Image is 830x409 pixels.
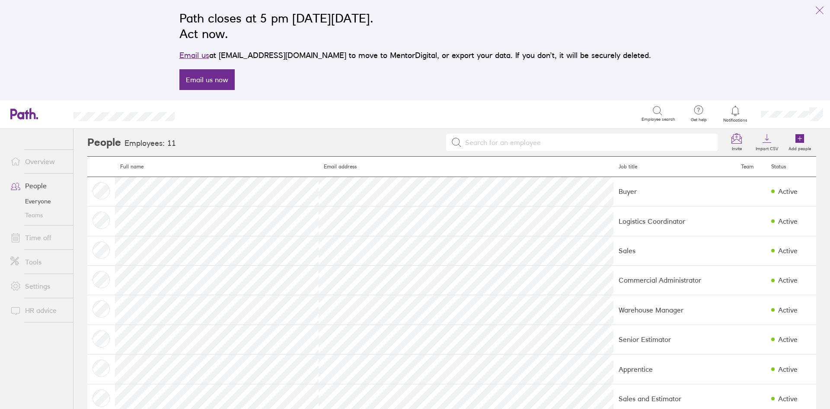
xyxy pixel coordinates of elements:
[115,157,319,177] th: Full name
[721,105,750,123] a: Notifications
[3,302,73,319] a: HR advice
[3,208,73,222] a: Teams
[778,306,798,314] div: Active
[613,206,736,236] td: Logistics Coordinator
[778,365,798,373] div: Active
[319,157,613,177] th: Email address
[198,109,220,117] div: Search
[750,144,783,151] label: Import CSV
[179,49,651,61] p: at [EMAIL_ADDRESS][DOMAIN_NAME] to move to MentorDigital, or export your data. If you don’t, it w...
[3,194,73,208] a: Everyone
[766,157,816,177] th: Status
[778,247,798,254] div: Active
[778,276,798,284] div: Active
[3,153,73,170] a: Overview
[179,10,651,42] h2: Path closes at 5 pm [DATE][DATE]. Act now.
[613,265,736,295] td: Commercial Administrator
[685,117,713,122] span: Get help
[778,187,798,195] div: Active
[3,277,73,295] a: Settings
[462,134,713,151] input: Search for an employee
[613,354,736,384] td: Apprentice
[736,157,766,177] th: Team
[778,395,798,403] div: Active
[723,129,750,156] a: Invite
[750,129,783,156] a: Import CSV
[613,295,736,325] td: Warehouse Manager
[778,335,798,343] div: Active
[613,177,736,206] td: Buyer
[613,157,736,177] th: Job title
[179,51,209,60] a: Email us
[613,325,736,354] td: Senior Estimator
[783,144,816,151] label: Add people
[3,253,73,271] a: Tools
[87,129,121,156] h2: People
[124,139,176,148] h3: Employees: 11
[613,236,736,265] td: Sales
[3,229,73,246] a: Time off
[727,144,747,151] label: Invite
[778,217,798,225] div: Active
[783,129,816,156] a: Add people
[642,117,675,122] span: Employee search
[721,118,750,123] span: Notifications
[3,177,73,194] a: People
[179,69,235,90] a: Email us now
